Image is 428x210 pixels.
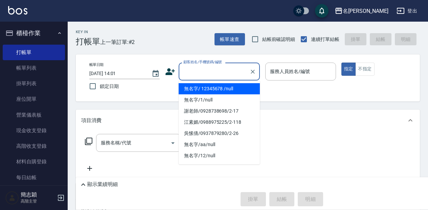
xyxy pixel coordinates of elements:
[179,139,260,150] li: 無名字/aa/null
[179,128,260,139] li: 吳愫倩/0937879280/2-26
[3,91,65,107] a: 座位開單
[179,117,260,128] li: 江素媚/0988975225/2-118
[215,33,245,46] button: 帳單速查
[179,150,260,161] li: 無名字/12/null
[343,7,388,15] div: 名[PERSON_NAME]
[179,106,260,117] li: 謝老師/0928738698/2-17
[3,154,65,169] a: 材料自購登錄
[21,198,55,204] p: 高階主管
[76,37,100,46] h3: 打帳單
[100,83,119,90] span: 鎖定日期
[3,107,65,123] a: 營業儀表板
[3,60,65,76] a: 帳單列表
[21,191,55,198] h5: 簡志穎
[355,63,374,76] button: 不指定
[89,62,104,67] label: 帳單日期
[248,67,257,76] button: Clear
[8,6,27,15] img: Logo
[3,45,65,60] a: 打帳單
[332,4,391,18] button: 名[PERSON_NAME]
[100,38,135,46] span: 上一筆訂單:#2
[179,94,260,106] li: 無名字/1/null
[81,117,102,124] p: 項目消費
[3,170,65,185] a: 每日結帳
[262,36,295,43] span: 結帳前確認明細
[76,110,420,131] div: 項目消費
[3,185,65,201] a: 排班表
[3,138,65,154] a: 高階收支登錄
[341,63,356,76] button: 指定
[76,30,100,34] h2: Key In
[89,68,145,79] input: YYYY/MM/DD hh:mm
[87,181,118,188] p: 顯示業績明細
[315,4,329,18] button: save
[3,76,65,91] a: 掛單列表
[179,161,260,172] li: 新客人 姓名未設定/2-108/null
[3,24,65,42] button: 櫃檯作業
[311,36,339,43] span: 連續打單結帳
[183,60,222,65] label: 顧客姓名/手機號碼/編號
[167,138,178,148] button: Open
[394,5,420,17] button: 登出
[148,66,164,82] button: Choose date, selected date is 2025-08-24
[179,83,260,94] li: 無名字/ 12345678 /null
[5,191,19,205] img: Person
[3,123,65,138] a: 現金收支登錄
